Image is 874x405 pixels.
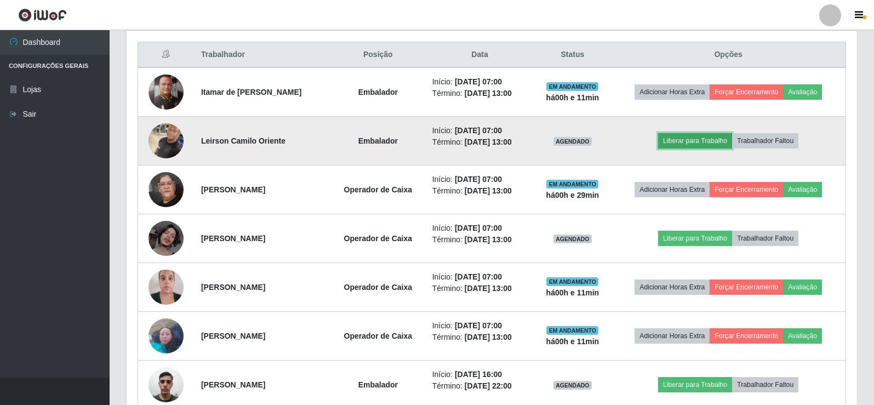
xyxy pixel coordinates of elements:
strong: [PERSON_NAME] [201,332,265,340]
strong: Leirson Camilo Oriente [201,136,285,145]
span: AGENDADO [553,381,592,390]
button: Forçar Encerramento [710,328,783,344]
li: Término: [432,234,528,246]
strong: [PERSON_NAME] [201,380,265,389]
button: Adicionar Horas Extra [635,328,710,344]
strong: Embalador [358,380,398,389]
th: Trabalhador [195,42,330,68]
img: 1701705858749.jpeg [148,264,184,310]
strong: [PERSON_NAME] [201,234,265,243]
span: EM ANDAMENTO [546,277,598,286]
li: Início: [432,174,528,185]
img: 1748488941321.jpeg [148,117,184,164]
button: Forçar Encerramento [710,279,783,295]
li: Início: [432,223,528,234]
th: Opções [611,42,846,68]
strong: Itamar de [PERSON_NAME] [201,88,302,96]
time: [DATE] 13:00 [465,235,512,244]
strong: Embalador [358,88,398,96]
time: [DATE] 07:00 [455,175,502,184]
th: Posição [330,42,426,68]
li: Início: [432,125,528,136]
button: Avaliação [783,328,822,344]
li: Término: [432,332,528,343]
button: Avaliação [783,182,822,197]
span: EM ANDAMENTO [546,82,598,91]
button: Avaliação [783,279,822,295]
strong: há 00 h e 29 min [546,191,599,199]
strong: Operador de Caixa [344,283,413,292]
img: 1737388336491.jpeg [148,312,184,359]
li: Término: [432,380,528,392]
time: [DATE] 13:00 [465,333,512,341]
strong: [PERSON_NAME] [201,283,265,292]
th: Status [534,42,611,68]
button: Trabalhador Faltou [732,377,798,392]
strong: Operador de Caixa [344,332,413,340]
strong: há 00 h e 11 min [546,93,599,102]
span: AGENDADO [553,235,592,243]
strong: Operador de Caixa [344,234,413,243]
li: Término: [432,283,528,294]
li: Início: [432,320,528,332]
strong: Operador de Caixa [344,185,413,194]
button: Trabalhador Faltou [732,231,798,246]
li: Início: [432,271,528,283]
span: AGENDADO [553,137,592,146]
li: Término: [432,185,528,197]
img: 1697220475229.jpeg [148,221,184,256]
time: [DATE] 07:00 [455,272,502,281]
strong: [PERSON_NAME] [201,185,265,194]
li: Início: [432,369,528,380]
time: [DATE] 16:00 [455,370,502,379]
time: [DATE] 07:00 [455,77,502,86]
button: Liberar para Trabalho [658,231,732,246]
strong: Embalador [358,136,398,145]
button: Avaliação [783,84,822,100]
button: Forçar Encerramento [710,182,783,197]
time: [DATE] 07:00 [455,224,502,232]
li: Término: [432,136,528,148]
time: [DATE] 07:00 [455,321,502,330]
li: Início: [432,76,528,88]
time: [DATE] 13:00 [465,89,512,98]
time: [DATE] 13:00 [465,138,512,146]
button: Trabalhador Faltou [732,133,798,149]
img: 1745442730986.jpeg [148,75,184,110]
time: [DATE] 22:00 [465,381,512,390]
li: Término: [432,88,528,99]
button: Forçar Encerramento [710,84,783,100]
button: Adicionar Horas Extra [635,182,710,197]
img: CoreUI Logo [18,8,67,22]
strong: há 00 h e 11 min [546,337,599,346]
img: 1744410573389.jpeg [148,151,184,229]
th: Data [426,42,534,68]
button: Adicionar Horas Extra [635,84,710,100]
strong: há 00 h e 11 min [546,288,599,297]
time: [DATE] 13:00 [465,186,512,195]
button: Liberar para Trabalho [658,377,732,392]
button: Liberar para Trabalho [658,133,732,149]
button: Adicionar Horas Extra [635,279,710,295]
time: [DATE] 13:00 [465,284,512,293]
span: EM ANDAMENTO [546,326,598,335]
time: [DATE] 07:00 [455,126,502,135]
span: EM ANDAMENTO [546,180,598,189]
